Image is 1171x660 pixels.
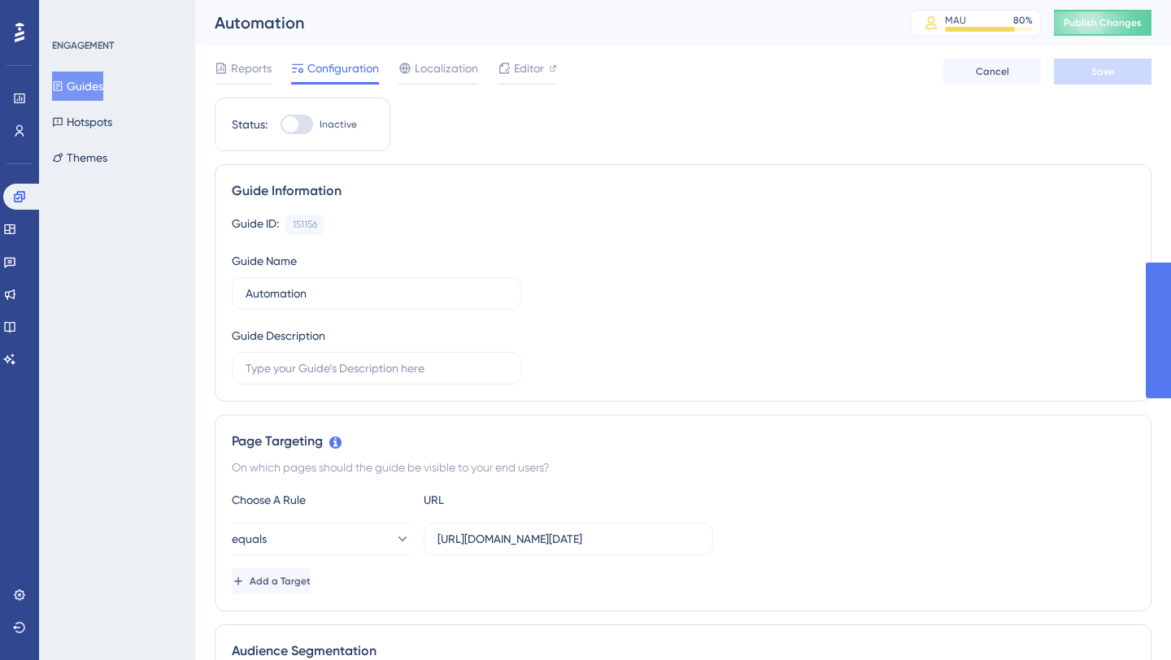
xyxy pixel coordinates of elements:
span: equals [232,529,267,549]
button: Cancel [943,59,1041,85]
span: Configuration [307,59,379,78]
button: equals [232,523,411,555]
div: Guide Name [232,251,297,271]
button: Add a Target [232,568,311,594]
div: Guide Description [232,326,325,345]
div: 151156 [293,218,317,231]
div: URL [424,490,603,510]
div: 80 % [1013,14,1033,27]
div: Choose A Rule [232,490,411,510]
iframe: UserGuiding AI Assistant Launcher [1103,596,1151,645]
span: Publish Changes [1064,16,1142,29]
button: Hotspots [52,107,112,137]
span: Reports [231,59,272,78]
span: Add a Target [250,575,311,588]
button: Save [1054,59,1151,85]
div: Guide ID: [232,214,279,235]
div: ENGAGEMENT [52,39,114,52]
button: Guides [52,72,103,101]
div: MAU [945,14,966,27]
input: yourwebsite.com/path [437,530,699,548]
input: Type your Guide’s Description here [246,359,507,377]
input: Type your Guide’s Name here [246,284,507,302]
button: Publish Changes [1054,10,1151,36]
div: Page Targeting [232,432,1134,451]
div: On which pages should the guide be visible to your end users? [232,458,1134,477]
span: Cancel [976,65,1009,78]
span: Localization [415,59,478,78]
button: Themes [52,143,107,172]
div: Status: [232,115,268,134]
div: Guide Information [232,181,1134,201]
span: Editor [514,59,544,78]
span: Inactive [320,118,357,131]
span: Save [1091,65,1114,78]
div: Automation [215,11,870,34]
